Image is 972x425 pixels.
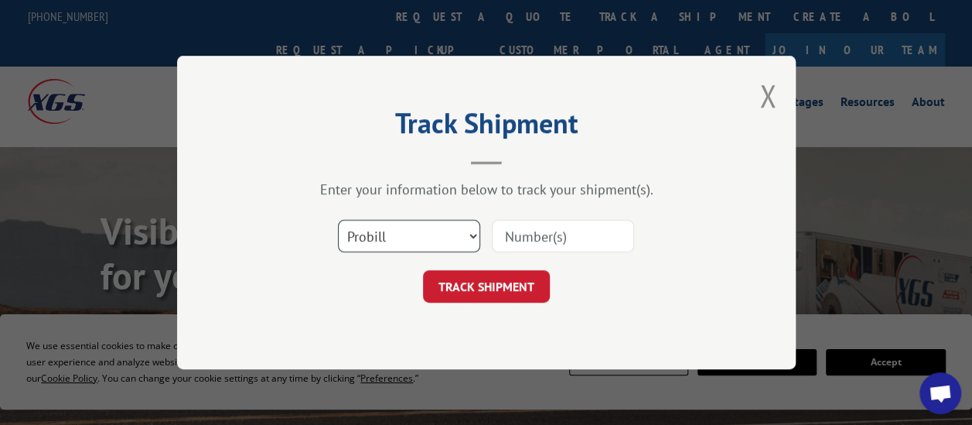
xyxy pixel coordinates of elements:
[423,270,550,303] button: TRACK SHIPMENT
[254,180,718,198] div: Enter your information below to track your shipment(s).
[919,372,961,414] div: Open chat
[492,220,634,252] input: Number(s)
[254,112,718,142] h2: Track Shipment
[759,75,776,116] button: Close modal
